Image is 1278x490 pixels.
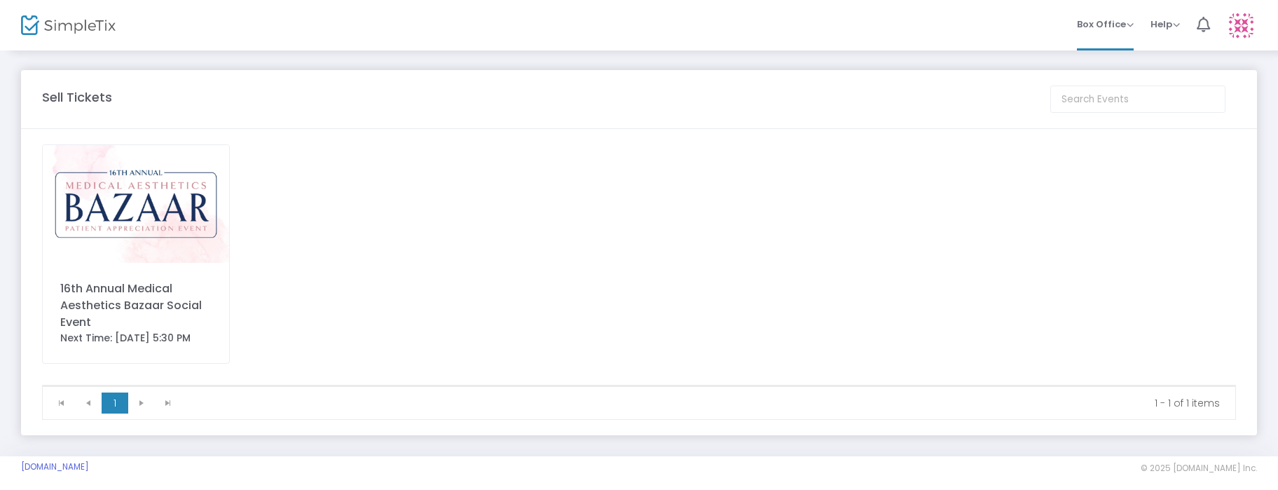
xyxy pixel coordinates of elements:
div: Next Time: [DATE] 5:30 PM [60,331,212,346]
m-panel-title: Sell Tickets [42,88,112,107]
img: MAB2025SimpleTixImages.png [43,145,229,263]
div: Data table [43,386,1235,386]
span: © 2025 [DOMAIN_NAME] Inc. [1141,463,1257,474]
kendo-pager-info: 1 - 1 of 1 items [191,396,1220,410]
a: [DOMAIN_NAME] [21,461,89,472]
span: Box Office [1077,18,1134,31]
input: Search Events [1050,86,1225,113]
div: 16th Annual Medical Aesthetics Bazaar Social Event [60,280,212,331]
span: Help [1150,18,1180,31]
span: Page 1 [102,393,128,414]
